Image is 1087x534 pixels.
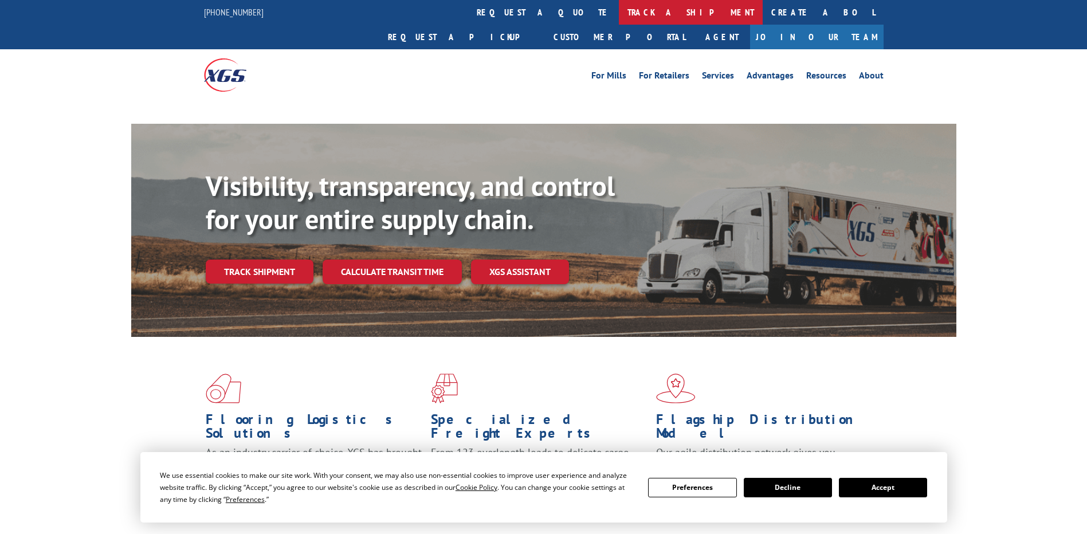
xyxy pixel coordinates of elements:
a: Services [702,71,734,84]
a: For Retailers [639,71,689,84]
a: Resources [806,71,846,84]
img: xgs-icon-total-supply-chain-intelligence-red [206,374,241,403]
button: Decline [744,478,832,497]
div: Cookie Consent Prompt [140,452,947,523]
a: About [859,71,884,84]
a: For Mills [591,71,626,84]
span: Cookie Policy [456,482,497,492]
a: Request a pickup [379,25,545,49]
div: We use essential cookies to make our site work. With your consent, we may also use non-essential ... [160,469,634,505]
b: Visibility, transparency, and control for your entire supply chain. [206,168,615,237]
a: Customer Portal [545,25,694,49]
button: Accept [839,478,927,497]
p: From 123 overlength loads to delicate cargo, our experienced staff knows the best way to move you... [431,446,648,497]
img: xgs-icon-flagship-distribution-model-red [656,374,696,403]
h1: Flooring Logistics Solutions [206,413,422,446]
a: Calculate transit time [323,260,462,284]
img: xgs-icon-focused-on-flooring-red [431,374,458,403]
a: Advantages [747,71,794,84]
h1: Flagship Distribution Model [656,413,873,446]
a: Track shipment [206,260,313,284]
span: Our agile distribution network gives you nationwide inventory management on demand. [656,446,867,473]
a: [PHONE_NUMBER] [204,6,264,18]
span: Preferences [226,494,265,504]
a: Agent [694,25,750,49]
h1: Specialized Freight Experts [431,413,648,446]
span: As an industry carrier of choice, XGS has brought innovation and dedication to flooring logistics... [206,446,422,486]
a: Join Our Team [750,25,884,49]
a: XGS ASSISTANT [471,260,569,284]
button: Preferences [648,478,736,497]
